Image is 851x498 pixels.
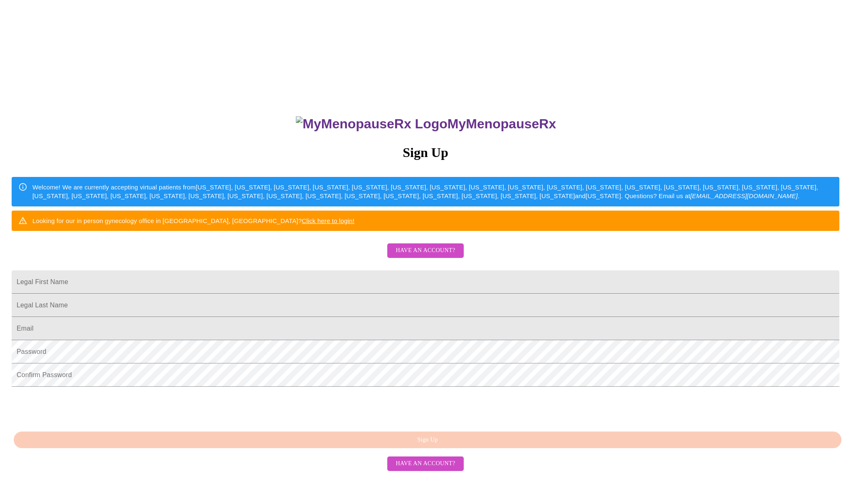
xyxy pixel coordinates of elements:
iframe: reCAPTCHA [12,391,138,423]
button: Have an account? [387,456,463,471]
div: Looking for our in person gynecology office in [GEOGRAPHIC_DATA], [GEOGRAPHIC_DATA]? [32,213,354,228]
h3: MyMenopauseRx [13,116,840,132]
h3: Sign Up [12,145,839,160]
img: MyMenopauseRx Logo [296,116,447,132]
span: Have an account? [396,459,455,469]
a: Have an account? [385,253,465,260]
em: [EMAIL_ADDRESS][DOMAIN_NAME] [690,192,798,199]
div: Welcome! We are currently accepting virtual patients from [US_STATE], [US_STATE], [US_STATE], [US... [32,179,833,204]
a: Have an account? [385,459,465,466]
button: Have an account? [387,243,463,258]
span: Have an account? [396,245,455,256]
a: Click here to login! [302,217,354,224]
